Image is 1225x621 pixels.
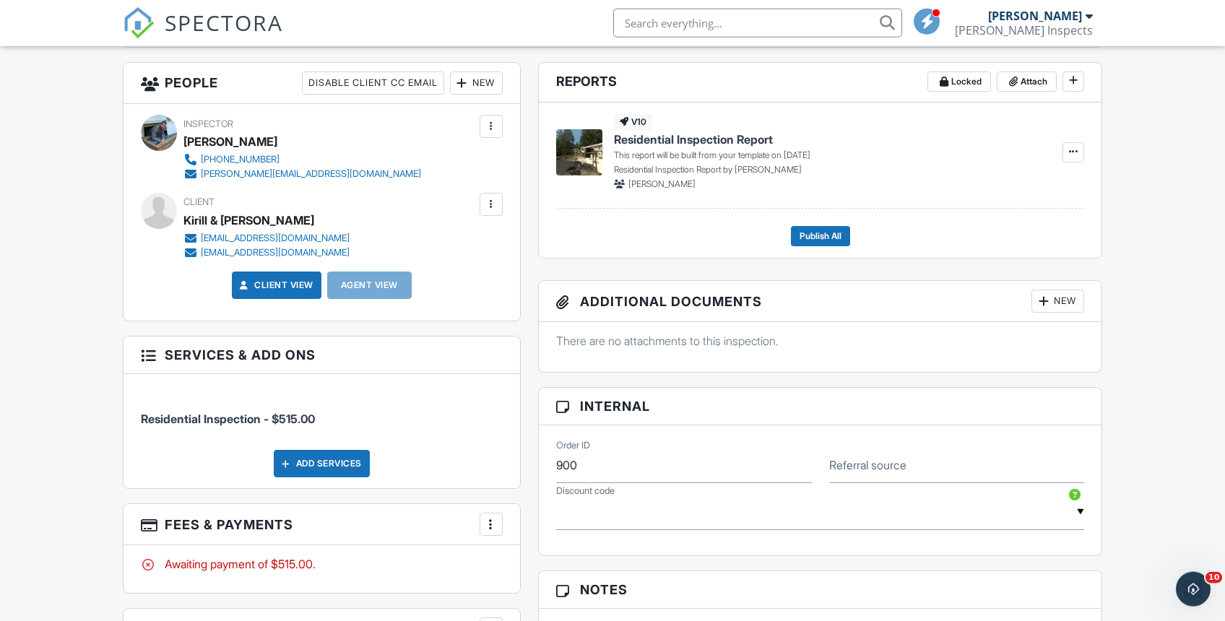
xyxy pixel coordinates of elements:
[141,385,503,438] li: Service: Residential Inspection
[556,333,1084,349] p: There are no attachments to this inspection.
[613,9,902,38] input: Search everything...
[183,118,233,129] span: Inspector
[123,19,283,50] a: SPECTORA
[539,571,1101,609] h3: Notes
[302,71,444,95] div: Disable Client CC Email
[141,556,503,572] div: Awaiting payment of $515.00.
[123,7,155,39] img: The Best Home Inspection Software - Spectora
[556,439,590,452] label: Order ID
[556,485,615,498] label: Discount code
[183,131,277,152] div: [PERSON_NAME]
[183,196,215,207] span: Client
[201,168,421,180] div: [PERSON_NAME][EMAIL_ADDRESS][DOMAIN_NAME]
[124,63,520,104] h3: People
[124,336,520,374] h3: Services & Add ons
[539,388,1101,425] h3: Internal
[1031,290,1084,313] div: New
[237,278,313,292] a: Client View
[183,209,314,231] div: Kirill & [PERSON_NAME]
[183,231,350,246] a: [EMAIL_ADDRESS][DOMAIN_NAME]
[141,412,315,426] span: Residential Inspection - $515.00
[183,152,421,167] a: [PHONE_NUMBER]
[539,281,1101,322] h3: Additional Documents
[183,167,421,181] a: [PERSON_NAME][EMAIL_ADDRESS][DOMAIN_NAME]
[201,154,280,165] div: [PHONE_NUMBER]
[955,23,1093,38] div: Chris Inspects
[183,246,350,260] a: [EMAIL_ADDRESS][DOMAIN_NAME]
[274,450,370,477] div: Add Services
[1176,572,1211,607] iframe: Intercom live chat
[124,504,520,545] h3: Fees & Payments
[165,7,283,38] span: SPECTORA
[450,71,503,95] div: New
[201,233,350,244] div: [EMAIL_ADDRESS][DOMAIN_NAME]
[1205,572,1222,583] span: 10
[201,247,350,259] div: [EMAIL_ADDRESS][DOMAIN_NAME]
[988,9,1082,23] div: [PERSON_NAME]
[829,457,906,473] label: Referral source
